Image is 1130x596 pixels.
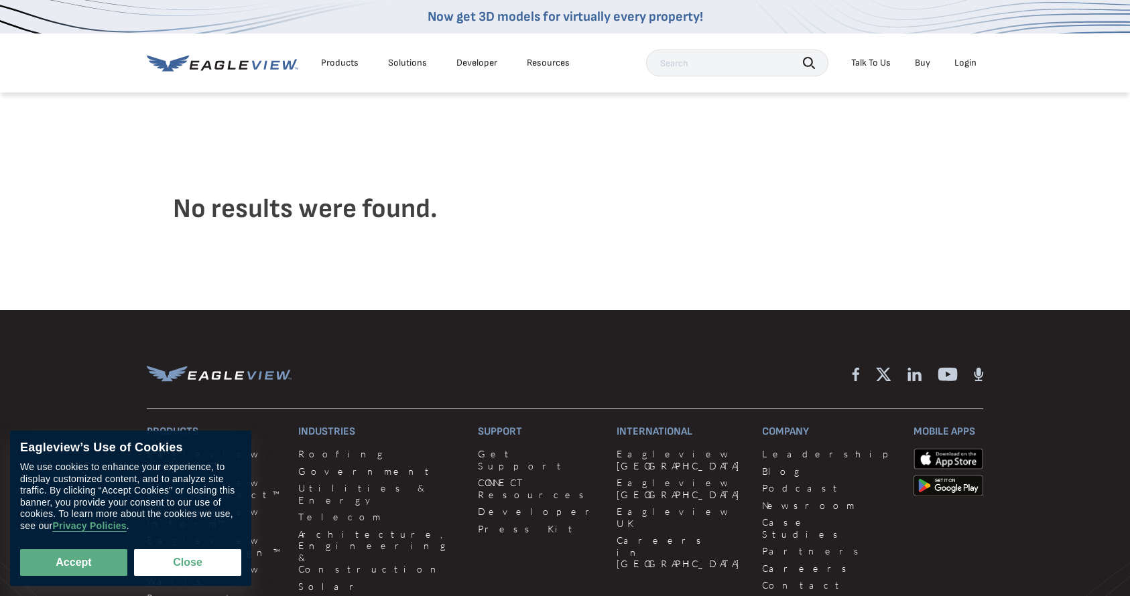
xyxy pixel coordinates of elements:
[914,448,983,469] img: apple-app-store.png
[527,57,570,69] div: Resources
[762,448,897,460] a: Leadership
[617,477,746,500] a: Eagleview [GEOGRAPHIC_DATA]
[762,563,897,575] a: Careers
[478,477,601,500] a: CONNECT Resources
[954,57,977,69] div: Login
[52,521,126,532] a: Privacy Policies
[762,465,897,477] a: Blog
[762,516,897,540] a: Case Studies
[478,523,601,535] a: Press Kit
[762,500,897,512] a: Newsroom
[914,425,983,438] h3: Mobile Apps
[20,441,241,455] div: Eagleview’s Use of Cookies
[762,482,897,494] a: Podcast
[388,57,427,69] div: Solutions
[617,506,746,529] a: Eagleview UK
[762,579,897,591] a: Contact
[298,448,462,460] a: Roofing
[20,462,241,532] div: We use cookies to enhance your experience, to display customized content, and to analyze site tra...
[298,465,462,477] a: Government
[478,506,601,518] a: Developer
[617,448,746,471] a: Eagleview [GEOGRAPHIC_DATA]
[298,482,462,506] a: Utilities & Energy
[298,511,462,523] a: Telecom
[428,9,703,25] a: Now get 3D models for virtually every property!
[617,534,746,570] a: Careers in [GEOGRAPHIC_DATA]
[147,425,282,438] h3: Products
[298,581,462,593] a: Solar
[915,57,930,69] a: Buy
[646,50,828,76] input: Search
[298,528,462,575] a: Architecture, Engineering & Construction
[298,425,462,438] h3: Industries
[20,549,127,576] button: Accept
[617,425,746,438] h3: International
[456,57,497,69] a: Developer
[478,425,601,438] h3: Support
[762,425,897,438] h3: Company
[762,545,897,557] a: Partners
[478,448,601,471] a: Get Support
[914,475,983,496] img: google-play-store_b9643a.png
[851,57,891,69] div: Talk To Us
[173,158,957,260] h4: No results were found.
[134,549,241,576] button: Close
[321,57,359,69] div: Products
